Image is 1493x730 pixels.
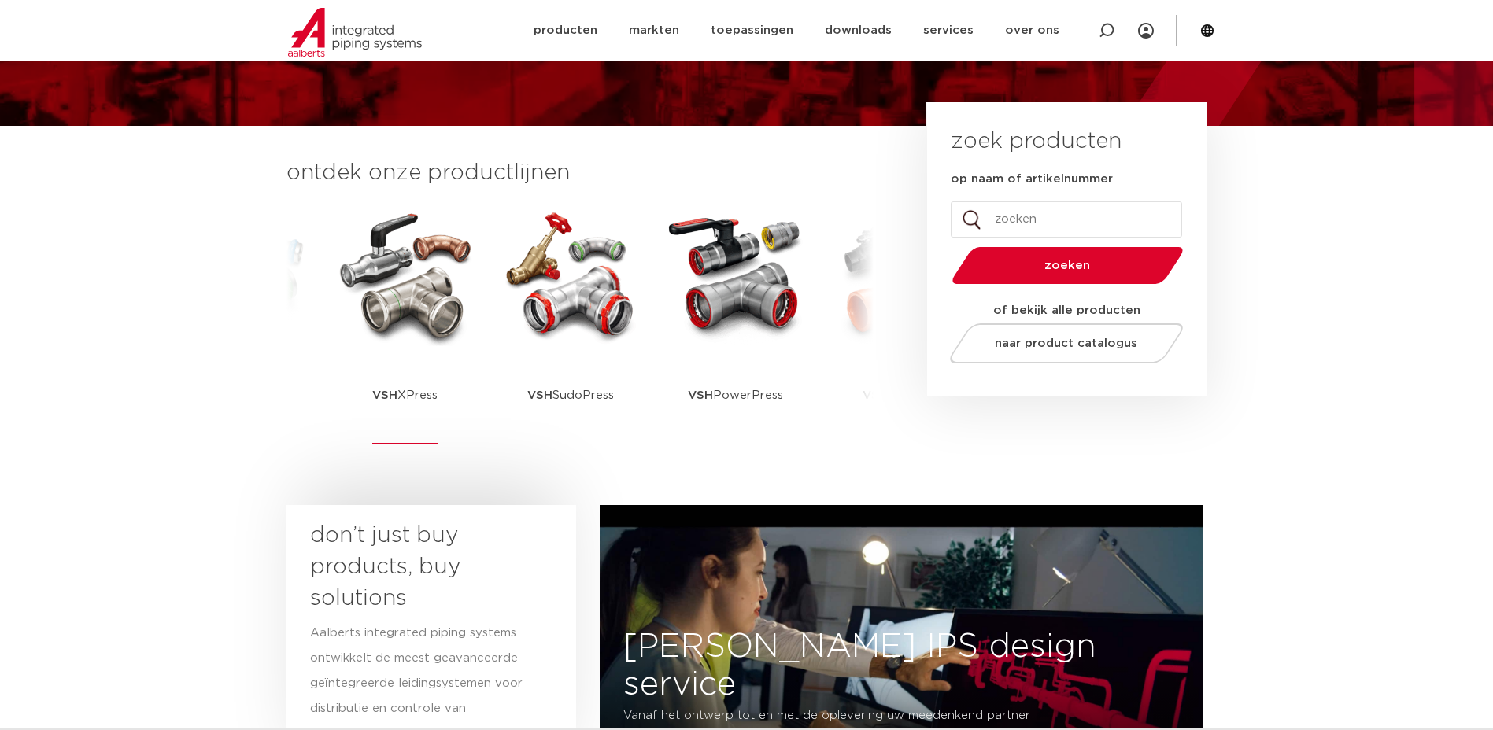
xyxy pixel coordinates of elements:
[372,346,438,444] p: XPress
[600,628,1203,703] h3: [PERSON_NAME] IPS design service
[951,171,1113,187] label: op naam of artikelnummer
[286,157,874,189] h3: ontdek onze productlijnen
[830,205,972,444] a: VSHShurjoint
[372,389,397,401] strong: VSH
[688,346,783,444] p: PowerPress
[993,304,1140,316] strong: of bekijk alle producten
[992,260,1143,271] span: zoeken
[665,205,807,444] a: VSHPowerPress
[945,245,1189,286] button: zoeken
[995,337,1137,349] span: naar product catalogus
[951,126,1122,157] h3: zoek producten
[951,201,1182,238] input: zoeken
[863,389,888,401] strong: VSH
[945,323,1187,363] a: naar product catalogus
[500,205,641,444] a: VSHSudoPress
[688,389,713,401] strong: VSH
[310,520,524,614] h3: don’t just buy products, buy solutions
[623,703,1085,728] p: Vanaf het ontwerp tot en met de oplevering uw meedenkend partner
[334,205,476,444] a: VSHXPress
[863,346,939,444] p: Shurjoint
[527,346,614,444] p: SudoPress
[527,389,552,401] strong: VSH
